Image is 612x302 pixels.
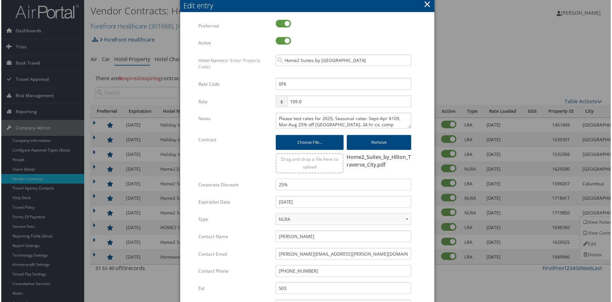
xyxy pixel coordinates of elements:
label: Expiration Date [198,197,271,209]
label: Corporate Discount [198,179,271,191]
input: (___) ___-____ [276,266,412,278]
span: (or Enter Property Code) [198,58,260,70]
label: Contact Email [198,249,271,261]
label: Type [198,214,271,226]
div: Edit entry [183,1,435,11]
label: Contact Name [198,231,271,244]
button: Remove [347,136,412,151]
label: Preferred [198,20,271,32]
label: Rate [198,96,271,108]
label: Notes [198,113,271,125]
label: Contract [198,134,271,146]
label: Active [198,37,271,49]
label: Contact Phone [198,266,271,278]
label: Ext [198,283,271,296]
div: Home2_Suites_by_Hilton_Traverse_City.pdf [347,154,412,169]
span: Drag and drop a file here to upload [281,157,338,170]
label: Rate Code [198,78,271,90]
span: $ [276,96,287,108]
label: Hotel Name [198,55,271,74]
